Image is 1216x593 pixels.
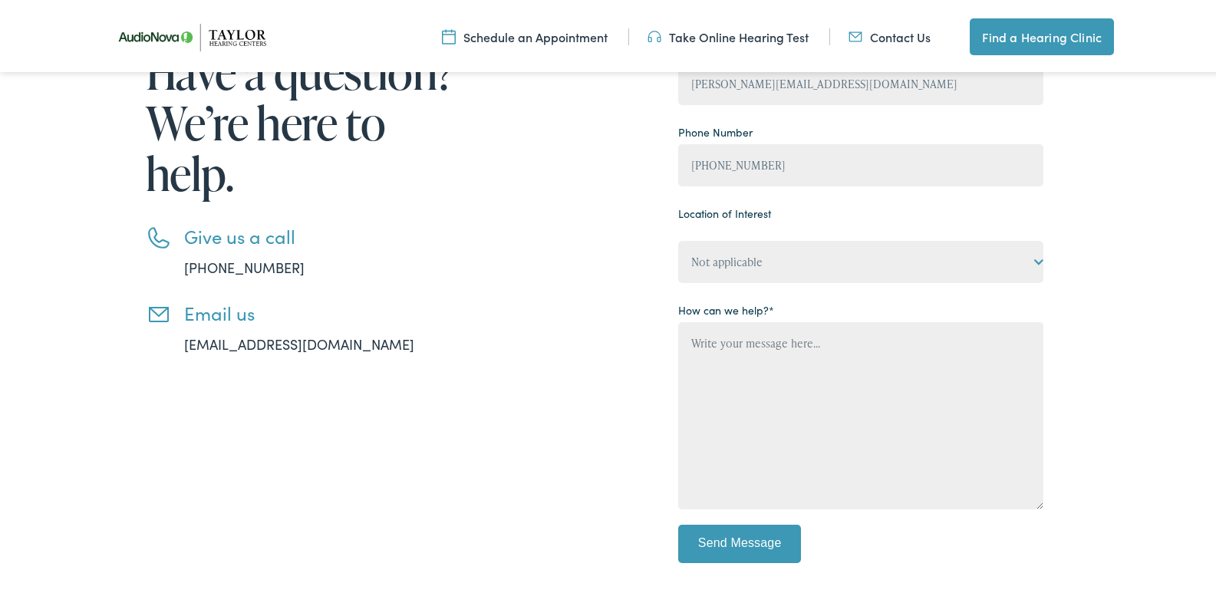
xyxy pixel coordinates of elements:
[184,299,460,321] h3: Email us
[442,25,608,42] a: Schedule an Appointment
[678,522,801,560] input: Send Message
[648,25,661,42] img: utility icon
[678,203,771,219] label: Location of Interest
[648,25,809,42] a: Take Online Hearing Test
[678,299,774,315] label: How can we help?
[970,15,1114,52] a: Find a Hearing Clinic
[184,222,460,245] h3: Give us a call
[442,25,456,42] img: utility icon
[849,25,862,42] img: utility icon
[678,121,753,137] label: Phone Number
[184,255,305,274] a: [PHONE_NUMBER]
[678,141,1043,183] input: (XXX) XXX - XXXX
[849,25,931,42] a: Contact Us
[184,331,414,351] a: [EMAIL_ADDRESS][DOMAIN_NAME]
[678,60,1043,102] input: example@gmail.com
